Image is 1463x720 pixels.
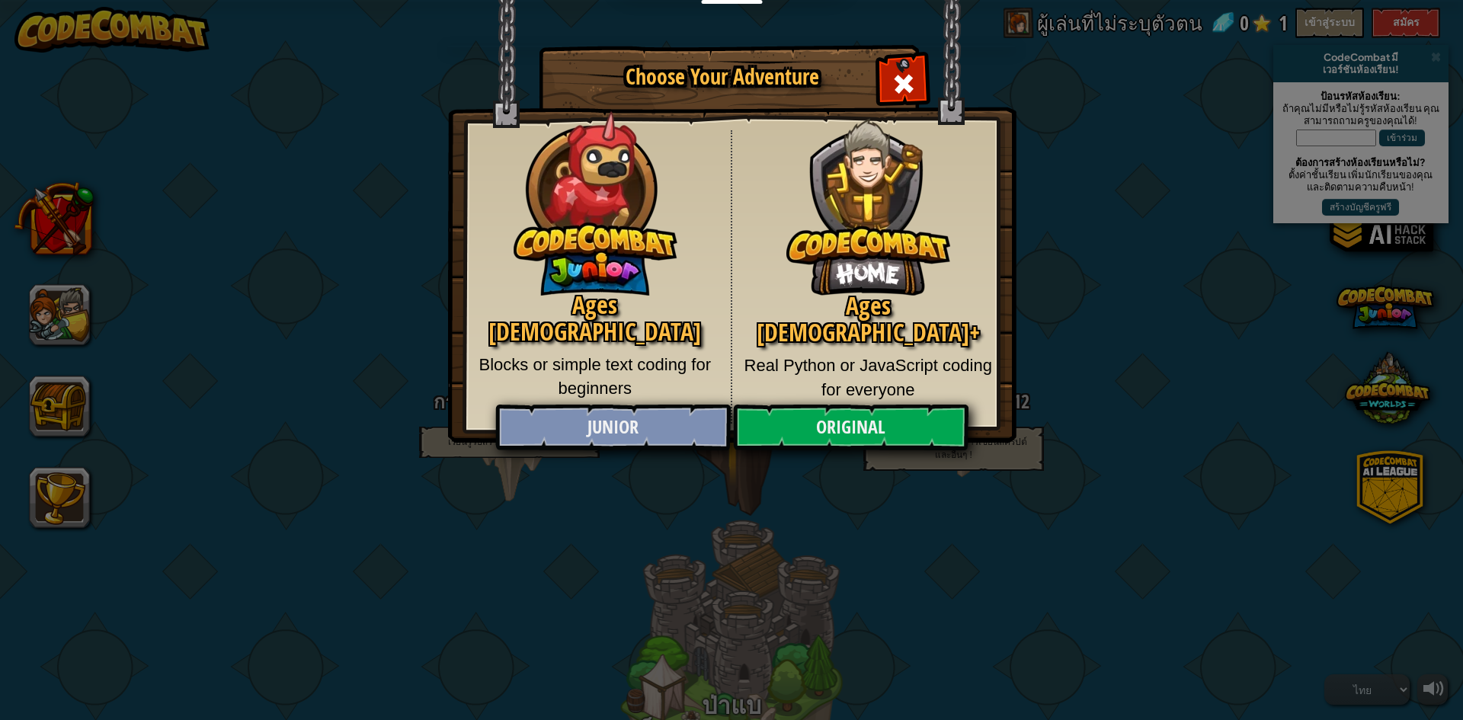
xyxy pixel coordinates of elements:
[514,101,677,296] img: CodeCombat Junior hero character
[733,405,968,450] a: Original
[744,354,994,402] p: Real Python or JavaScript coding for everyone
[786,95,950,296] img: CodeCombat Original hero character
[471,353,719,401] p: Blocks or simple text coding for beginners
[744,293,994,346] h2: Ages [DEMOGRAPHIC_DATA]+
[495,405,730,450] a: Junior
[566,66,879,89] h1: Choose Your Adventure
[879,58,927,106] div: Close modal
[471,292,719,345] h2: Ages [DEMOGRAPHIC_DATA]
